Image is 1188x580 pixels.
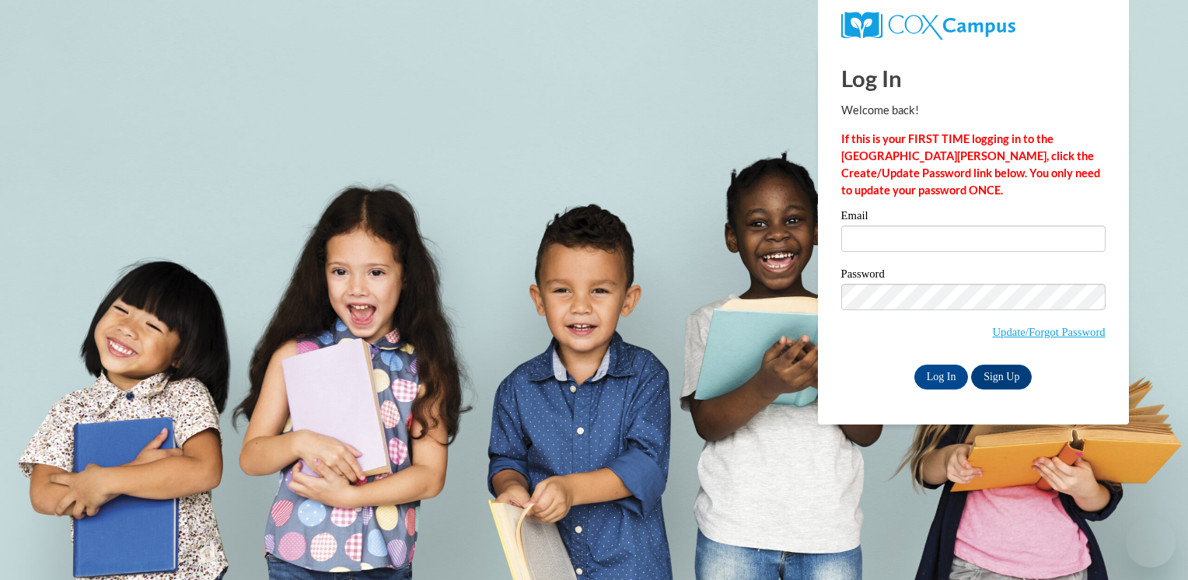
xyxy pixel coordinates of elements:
img: COX Campus [841,12,1015,40]
iframe: Button to launch messaging window [1126,518,1176,568]
p: Welcome back! [841,102,1106,119]
label: Email [841,210,1106,225]
input: Log In [914,365,969,390]
a: COX Campus [841,12,1106,40]
a: Update/Forgot Password [993,326,1106,338]
label: Password [841,268,1106,284]
strong: If this is your FIRST TIME logging in to the [GEOGRAPHIC_DATA][PERSON_NAME], click the Create/Upd... [841,132,1100,197]
h1: Log In [841,62,1106,94]
a: Sign Up [971,365,1032,390]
